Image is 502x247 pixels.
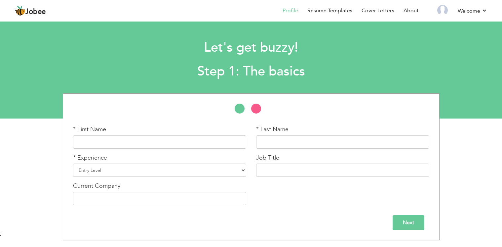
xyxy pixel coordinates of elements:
input: Next [393,215,424,230]
label: * Last Name [256,125,289,134]
label: Current Company [73,182,120,190]
a: Profile [283,7,298,15]
a: Jobee [15,6,46,16]
h1: Let's get buzzy! [68,39,434,56]
label: * First Name [73,125,106,134]
a: About [404,7,419,15]
a: Cover Letters [362,7,394,15]
label: * Experience [73,154,107,162]
h2: Step 1: The basics [68,63,434,80]
label: Job Title [256,154,279,162]
a: Welcome [458,7,487,15]
a: Resume Templates [307,7,352,15]
img: Profile Img [437,5,448,16]
img: jobee.io [15,6,25,16]
span: Jobee [25,8,46,16]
